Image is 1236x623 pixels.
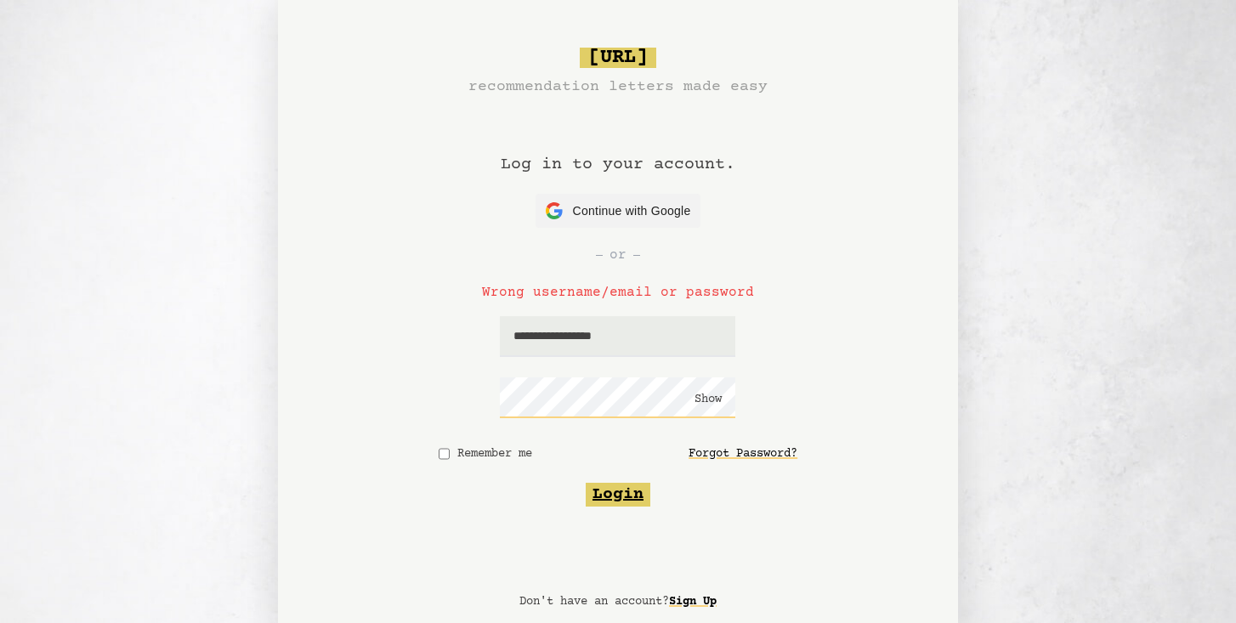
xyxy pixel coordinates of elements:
a: Sign Up [669,588,717,615]
h1: Log in to your account. [501,99,735,194]
a: Forgot Password? [689,439,797,469]
span: Continue with Google [573,202,691,220]
button: Show [695,391,722,408]
p: Don't have an account? [519,593,717,610]
span: or [609,245,627,265]
p: Wrong username/email or password [439,282,797,303]
button: Continue with Google [536,194,701,228]
label: Remember me [456,445,534,462]
span: [URL] [580,48,656,68]
button: Login [586,483,650,507]
h3: recommendation letters made easy [468,75,768,99]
